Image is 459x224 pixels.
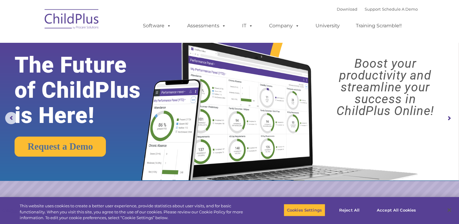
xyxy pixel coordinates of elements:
[443,203,456,217] button: Close
[236,20,259,32] a: IT
[365,7,381,12] a: Support
[20,203,252,221] div: This website uses cookies to create a better user experience, provide statistics about user visit...
[263,20,305,32] a: Company
[284,204,325,216] button: Cookies Settings
[42,5,102,35] img: ChildPlus by Procare Solutions
[137,20,177,32] a: Software
[330,204,368,216] button: Reject All
[337,7,418,12] font: |
[309,20,346,32] a: University
[84,40,103,45] span: Last name
[373,204,419,216] button: Accept All Cookies
[337,7,357,12] a: Download
[84,65,110,70] span: Phone number
[317,58,453,117] rs-layer: Boost your productivity and streamline your success in ChildPlus Online!
[15,53,161,128] rs-layer: The Future of ChildPlus is Here!
[181,20,232,32] a: Assessments
[382,7,418,12] a: Schedule A Demo
[350,20,408,32] a: Training Scramble!!
[15,137,106,157] a: Request a Demo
